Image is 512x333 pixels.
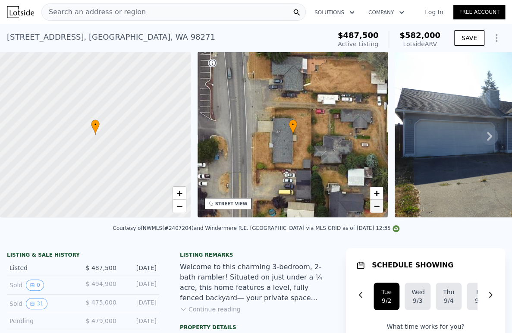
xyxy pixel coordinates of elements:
span: Search an address or region [42,7,146,17]
div: Sold [9,280,76,291]
div: LISTING & SALE HISTORY [7,251,159,260]
button: View historical data [26,280,44,291]
button: Show Options [488,29,505,47]
span: − [176,201,182,211]
div: [DATE] [123,317,157,325]
span: − [374,201,380,211]
span: • [289,121,297,129]
span: $ 494,900 [85,280,116,287]
span: + [176,188,182,198]
div: Property details [180,324,332,331]
div: [STREET_ADDRESS] , [GEOGRAPHIC_DATA] , WA 98271 [7,31,215,43]
p: What time works for you? [356,322,495,331]
span: $ 487,500 [85,264,116,271]
div: 9/3 [411,296,424,305]
span: $582,000 [399,31,440,40]
a: Zoom in [370,187,383,200]
img: Lotside [7,6,34,18]
button: Solutions [308,5,361,20]
button: Company [361,5,411,20]
div: Welcome to this charming 3-bedroom, 2-bath rambler! Situated on just under a ¼ acre, this home fe... [180,262,332,303]
div: [DATE] [123,298,157,309]
h1: SCHEDULE SHOWING [372,260,453,270]
div: [DATE] [123,280,157,291]
span: $ 475,000 [85,299,116,306]
button: View historical data [26,298,47,309]
span: $487,500 [338,31,379,40]
button: Fri9/5 [467,283,493,310]
button: SAVE [454,30,484,46]
div: 9/4 [443,296,455,305]
span: • [91,121,100,129]
div: Tue [380,288,393,296]
div: Thu [443,288,455,296]
a: Log In [415,8,453,16]
span: + [374,188,380,198]
span: $ 479,000 [85,317,116,324]
a: Zoom out [173,200,186,213]
a: Free Account [453,5,505,19]
div: • [91,119,100,135]
div: 9/5 [474,296,486,305]
span: Active Listing [338,41,378,47]
button: Continue reading [180,305,241,314]
div: 9/2 [380,296,393,305]
div: Wed [411,288,424,296]
div: Pending [9,317,76,325]
img: NWMLS Logo [393,225,399,232]
button: Tue9/2 [374,283,399,310]
div: Sold [9,298,76,309]
button: Wed9/3 [405,283,430,310]
a: Zoom in [173,187,186,200]
div: Fri [474,288,486,296]
button: Thu9/4 [436,283,462,310]
div: Courtesy of NWMLS (#2407204) and Windermere R.E. [GEOGRAPHIC_DATA] via MLS GRID as of [DATE] 12:35 [113,225,399,231]
div: STREET VIEW [215,201,248,207]
div: Lotside ARV [399,40,440,48]
div: [DATE] [123,264,157,272]
div: Listed [9,264,76,272]
a: Zoom out [370,200,383,213]
div: Listing remarks [180,251,332,258]
div: • [289,119,297,135]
